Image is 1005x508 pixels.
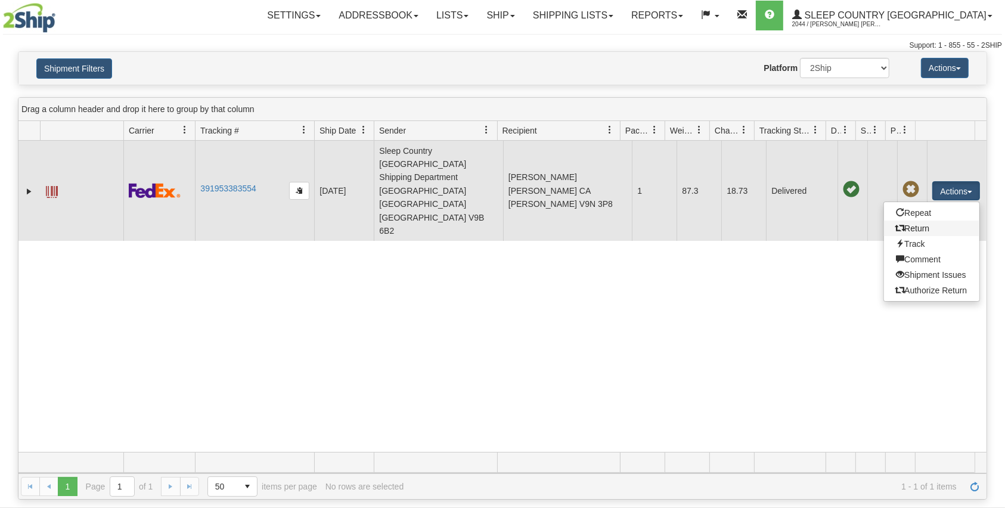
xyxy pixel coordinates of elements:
span: items per page [207,476,317,497]
a: Charge filter column settings [734,120,754,140]
input: Page 1 [110,477,134,496]
a: Packages filter column settings [644,120,665,140]
a: Sender filter column settings [477,120,497,140]
span: Weight [670,125,695,137]
span: Recipient [502,125,537,137]
a: Reports [622,1,692,30]
a: Weight filter column settings [689,120,709,140]
span: 50 [215,481,231,492]
a: Tracking # filter column settings [294,120,314,140]
td: Delivered [766,141,837,241]
a: 391953383554 [200,184,256,193]
span: Carrier [129,125,154,137]
span: select [238,477,257,496]
a: Repeat [884,205,979,221]
span: Delivery Status [831,125,841,137]
td: 87.3 [677,141,721,241]
a: Lists [427,1,477,30]
a: Recipient filter column settings [600,120,620,140]
a: Ship [477,1,523,30]
button: Actions [932,181,980,200]
a: Ship Date filter column settings [353,120,374,140]
a: Shipping lists [524,1,622,30]
td: 1 [632,141,677,241]
span: Pickup Status [891,125,901,137]
span: Sleep Country [GEOGRAPHIC_DATA] [802,10,987,20]
div: Support: 1 - 855 - 55 - 2SHIP [3,41,1002,51]
div: grid grouping header [18,98,987,121]
td: Sleep Country [GEOGRAPHIC_DATA] Shipping Department [GEOGRAPHIC_DATA] [GEOGRAPHIC_DATA] [GEOGRAPH... [374,141,503,241]
label: Platform [764,62,798,74]
span: Page of 1 [86,476,153,497]
td: 18.73 [721,141,766,241]
button: Shipment Filters [36,58,112,79]
img: 2 - FedEx Express® [129,183,181,198]
span: Page sizes drop down [207,476,258,497]
button: Actions [921,58,969,78]
span: 2044 / [PERSON_NAME] [PERSON_NAME] [792,18,882,30]
span: 1 - 1 of 1 items [412,482,957,491]
a: Expand [23,185,35,197]
span: Shipment Issues [861,125,871,137]
a: Sleep Country [GEOGRAPHIC_DATA] 2044 / [PERSON_NAME] [PERSON_NAME] [783,1,1001,30]
span: Packages [625,125,650,137]
span: Ship Date [320,125,356,137]
span: Pickup Not Assigned [902,181,919,198]
a: Comment [884,252,979,267]
a: Refresh [965,477,984,496]
a: Addressbook [330,1,427,30]
a: Label [46,181,58,200]
a: Authorize Return [884,283,979,298]
td: [DATE] [314,141,374,241]
a: Tracking Status filter column settings [805,120,826,140]
span: Charge [715,125,740,137]
a: Shipment Issues [884,267,979,283]
a: Shipment Issues filter column settings [865,120,885,140]
a: Track [884,236,979,252]
span: Page 1 [58,477,77,496]
a: Settings [258,1,330,30]
button: Copy to clipboard [289,182,309,200]
span: On time [843,181,860,198]
div: No rows are selected [325,482,404,491]
span: Tracking # [200,125,239,137]
span: Tracking Status [759,125,811,137]
span: Sender [379,125,406,137]
img: logo2044.jpg [3,3,55,33]
a: Carrier filter column settings [175,120,195,140]
td: [PERSON_NAME] [PERSON_NAME] CA [PERSON_NAME] V9N 3P8 [503,141,632,241]
a: Delivery Status filter column settings [835,120,855,140]
a: Pickup Status filter column settings [895,120,915,140]
a: Return [884,221,979,236]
